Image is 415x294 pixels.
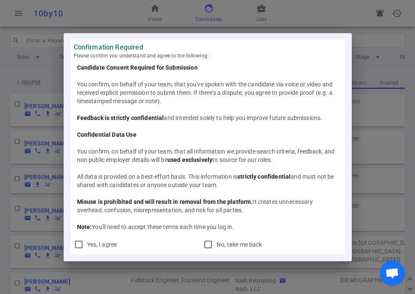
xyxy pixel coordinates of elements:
b: Note: [77,224,92,230]
div: All data is provided on a best-effort basis. This information is and must not be shared with cand... [77,172,338,189]
b: strictly confidential [237,173,291,180]
div: You confirm, on behalf of your team, that all information we provide-search criteria, feedback, a... [77,147,338,164]
span: No, take me back [217,241,262,248]
span: Please confirm you understand and agree to the following: [74,52,342,60]
div: Open chat [380,260,405,286]
div: You'll need to accept these terms each time you log in. [77,223,338,231]
div: It creates unnecessary overhead, confusion, misrepresentation, and risk for all parties. [77,198,338,214]
b: Feedback is strictly confidential [77,114,164,121]
div: You confirm, on behalf of your team, that you've spoken with the candidate via voice or video and... [77,80,338,105]
b: Confidential Data Use [77,131,137,138]
div: and intended solely to help you improve future submissions. [77,114,338,122]
strong: Confirmation Required [74,43,342,52]
b: Candidate Consent Required for Submission [77,64,198,71]
b: used exclusively [168,156,212,163]
span: Yes, I agree [87,241,117,248]
b: Misuse is prohibited and will result in removal from the platform. [77,198,253,205]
